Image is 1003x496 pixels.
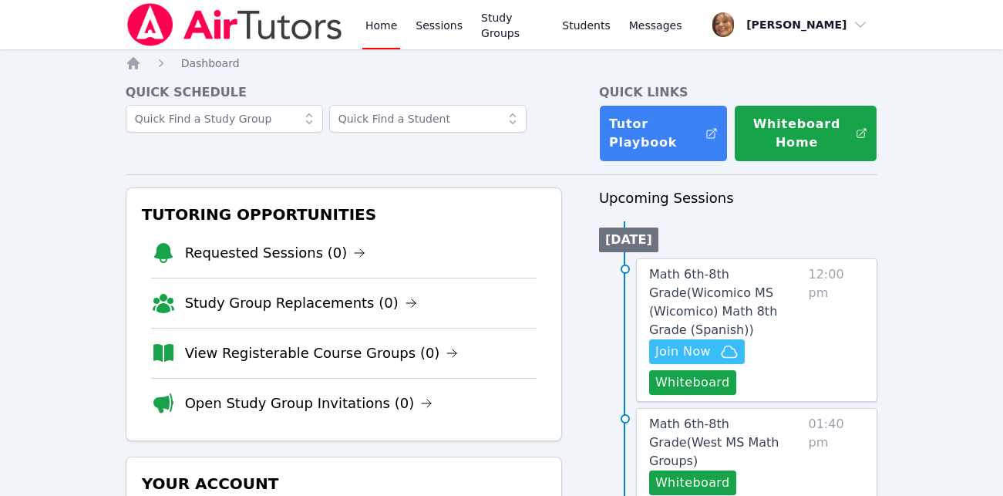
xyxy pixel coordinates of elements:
[126,105,323,133] input: Quick Find a Study Group
[649,471,736,495] button: Whiteboard
[185,393,433,414] a: Open Study Group Invitations (0)
[649,370,736,395] button: Whiteboard
[599,187,878,209] h3: Upcoming Sessions
[126,83,562,102] h4: Quick Schedule
[185,292,417,314] a: Study Group Replacements (0)
[808,265,864,395] span: 12:00 pm
[181,56,240,71] a: Dashboard
[649,265,803,339] a: Math 6th-8th Grade(Wicomico MS (Wicomico) Math 8th Grade (Spanish))
[126,56,878,71] nav: Breadcrumb
[126,3,344,46] img: Air Tutors
[185,242,366,264] a: Requested Sessions (0)
[649,267,777,337] span: Math 6th-8th Grade ( Wicomico MS (Wicomico) Math 8th Grade (Spanish) )
[185,342,459,364] a: View Registerable Course Groups (0)
[139,201,549,228] h3: Tutoring Opportunities
[629,18,682,33] span: Messages
[808,415,864,495] span: 01:40 pm
[599,105,728,162] a: Tutor Playbook
[181,57,240,69] span: Dashboard
[649,415,803,471] a: Math 6th-8th Grade(West MS Math Groups)
[599,228,658,252] li: [DATE]
[734,105,877,162] button: Whiteboard Home
[329,105,527,133] input: Quick Find a Student
[649,417,779,468] span: Math 6th-8th Grade ( West MS Math Groups )
[599,83,878,102] h4: Quick Links
[655,342,711,361] span: Join Now
[649,339,745,364] button: Join Now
